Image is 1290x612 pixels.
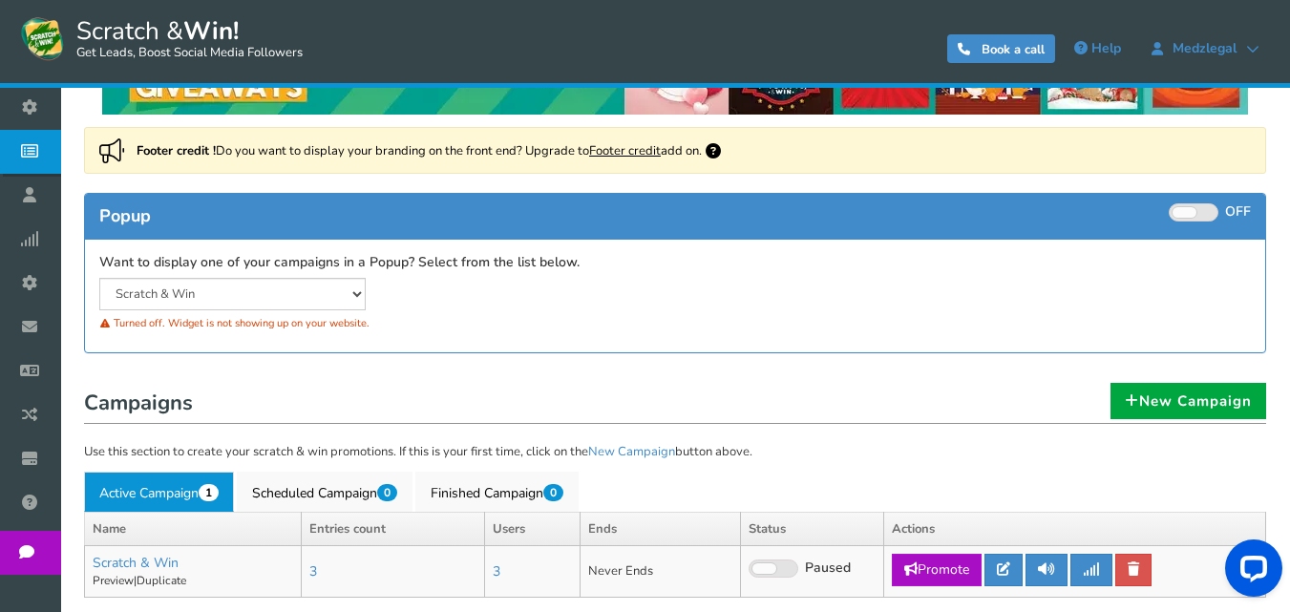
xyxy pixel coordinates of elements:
th: Users [484,512,581,546]
th: Actions [884,512,1266,546]
div: Do you want to display your branding on the front end? Upgrade to add on. [84,127,1266,174]
small: Get Leads, Boost Social Media Followers [76,46,303,61]
h1: Campaigns [84,386,1266,424]
span: OFF [1225,202,1251,221]
div: Turned off. Widget is not showing up on your website. [99,310,661,336]
th: Entries count [302,512,484,546]
img: Scratch and Win [19,14,67,62]
iframe: LiveChat chat widget [1210,532,1290,612]
span: 0 [377,484,397,501]
a: Footer credit [589,142,661,159]
a: 3 [493,562,500,580]
a: Scratch & Win [93,554,179,572]
p: Use this section to create your scratch & win promotions. If this is your first time, click on th... [84,443,1266,462]
span: Paused [805,559,851,577]
span: Popup [99,204,151,227]
th: Status [741,512,884,546]
th: Name [85,512,302,546]
label: Want to display one of your campaigns in a Popup? Select from the list below. [99,254,580,272]
p: | [93,573,293,589]
a: Help [1065,33,1131,64]
a: Scheduled Campaign [237,472,412,512]
a: New Campaign [1110,383,1266,419]
a: New Campaign [588,443,675,460]
span: 1 [199,484,219,501]
td: Never Ends [581,546,741,598]
span: 0 [543,484,563,501]
span: Medzlegal [1163,41,1246,56]
span: Book a call [982,41,1045,58]
span: Help [1091,39,1121,57]
a: Finished Campaign [415,472,579,512]
a: Scratch &Win! Get Leads, Boost Social Media Followers [19,14,303,62]
strong: Win! [183,14,239,48]
a: 3 [309,562,317,580]
span: Scratch & [67,14,303,62]
a: Promote [892,554,982,586]
a: Book a call [947,34,1055,63]
a: Active Campaign [84,472,234,512]
a: Preview [93,573,134,588]
a: Duplicate [137,573,186,588]
strong: Footer credit ! [137,142,216,159]
th: Ends [581,512,741,546]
